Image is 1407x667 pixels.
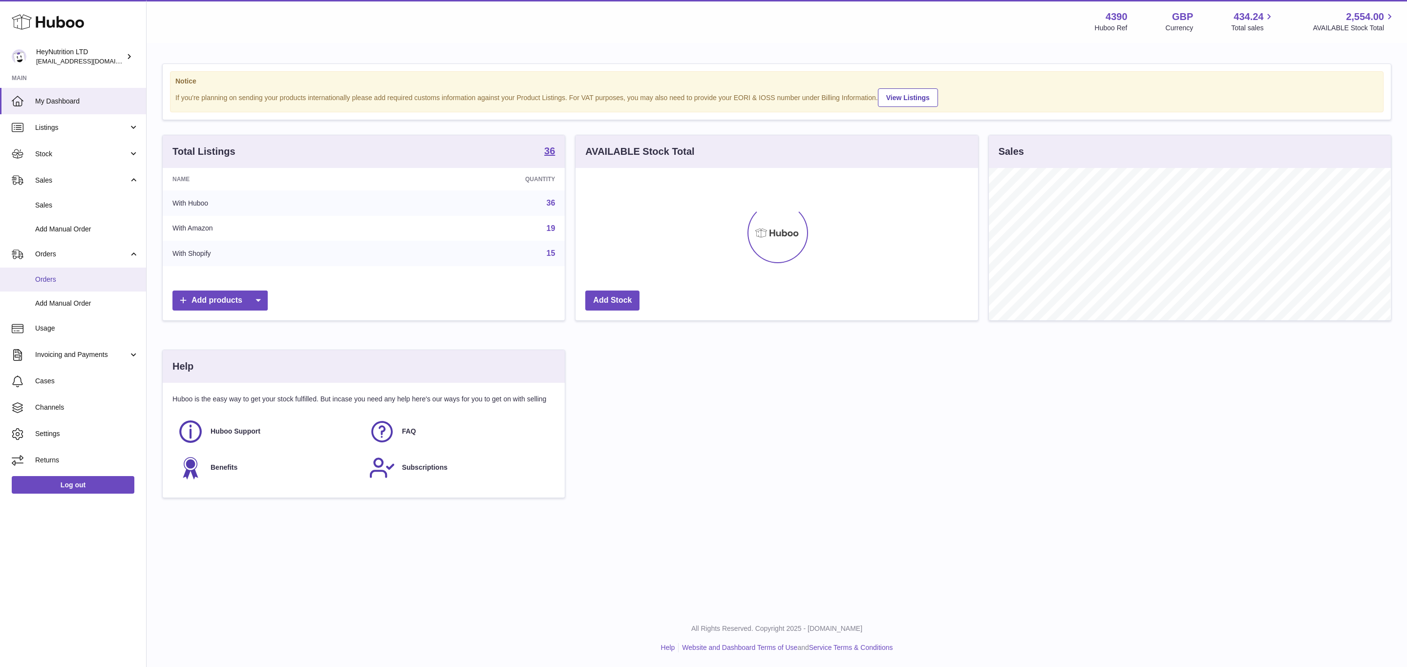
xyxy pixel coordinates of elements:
[682,644,797,651] a: Website and Dashboard Terms of Use
[1106,10,1128,23] strong: 4390
[175,77,1378,86] strong: Notice
[35,250,128,259] span: Orders
[211,463,237,472] span: Benefits
[585,291,640,311] a: Add Stock
[177,455,359,481] a: Benefits
[1313,23,1395,33] span: AVAILABLE Stock Total
[1313,10,1395,33] a: 2,554.00 AVAILABLE Stock Total
[547,249,555,257] a: 15
[163,216,383,241] td: With Amazon
[177,418,359,445] a: Huboo Support
[35,350,128,359] span: Invoicing and Payments
[369,418,551,445] a: FAQ
[1231,23,1275,33] span: Total sales
[172,291,268,311] a: Add products
[878,88,938,107] a: View Listings
[402,427,416,436] span: FAQ
[12,476,134,494] a: Log out
[1234,10,1263,23] span: 434.24
[1172,10,1193,23] strong: GBP
[35,225,139,234] span: Add Manual Order
[172,395,555,404] p: Huboo is the easy way to get your stock fulfilled. But incase you need any help here's our ways f...
[35,299,139,308] span: Add Manual Order
[154,624,1399,633] p: All Rights Reserved. Copyright 2025 - [DOMAIN_NAME]
[585,145,694,158] h3: AVAILABLE Stock Total
[163,241,383,266] td: With Shopify
[36,47,124,66] div: HeyNutrition LTD
[1095,23,1128,33] div: Huboo Ref
[35,456,139,465] span: Returns
[35,403,139,412] span: Channels
[172,360,193,373] h3: Help
[999,145,1024,158] h3: Sales
[544,146,555,158] a: 36
[547,199,555,207] a: 36
[35,123,128,132] span: Listings
[679,643,893,652] li: and
[35,376,139,386] span: Cases
[1346,10,1384,23] span: 2,554.00
[35,97,139,106] span: My Dashboard
[12,49,26,64] img: info@heynutrition.com
[402,463,448,472] span: Subscriptions
[172,145,235,158] h3: Total Listings
[809,644,893,651] a: Service Terms & Conditions
[163,190,383,216] td: With Huboo
[35,275,139,284] span: Orders
[544,146,555,156] strong: 36
[369,455,551,481] a: Subscriptions
[547,224,555,232] a: 19
[211,427,260,436] span: Huboo Support
[36,57,144,65] span: [EMAIL_ADDRESS][DOMAIN_NAME]
[35,176,128,185] span: Sales
[661,644,675,651] a: Help
[35,149,128,159] span: Stock
[35,201,139,210] span: Sales
[1166,23,1194,33] div: Currency
[35,429,139,438] span: Settings
[383,168,565,190] th: Quantity
[1231,10,1275,33] a: 434.24 Total sales
[163,168,383,190] th: Name
[175,87,1378,107] div: If you're planning on sending your products internationally please add required customs informati...
[35,324,139,333] span: Usage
